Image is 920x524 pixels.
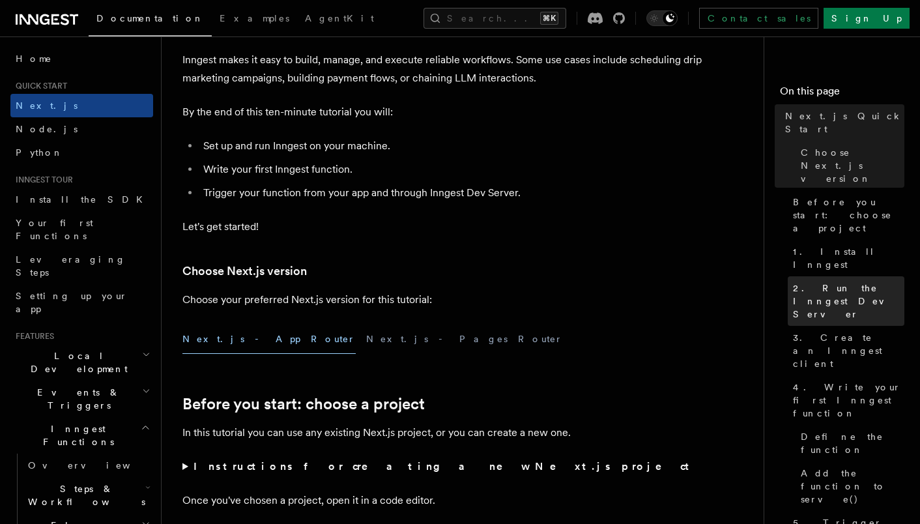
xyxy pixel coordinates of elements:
[796,141,904,190] a: Choose Next.js version
[199,137,704,155] li: Set up and run Inngest on your machine.
[96,13,204,23] span: Documentation
[793,381,904,420] span: 4. Write your first Inngest function
[10,349,142,375] span: Local Development
[10,417,153,454] button: Inngest Functions
[788,276,904,326] a: 2. Run the Inngest Dev Server
[16,254,126,278] span: Leveraging Steps
[199,184,704,202] li: Trigger your function from your app and through Inngest Dev Server.
[16,52,52,65] span: Home
[10,141,153,164] a: Python
[796,461,904,511] a: Add the function to serve()
[10,81,67,91] span: Quick start
[182,262,307,280] a: Choose Next.js version
[182,51,704,87] p: Inngest makes it easy to build, manage, and execute reliable workflows. Some use cases include sc...
[199,160,704,179] li: Write your first Inngest function.
[788,375,904,425] a: 4. Write your first Inngest function
[10,248,153,284] a: Leveraging Steps
[305,13,374,23] span: AgentKit
[182,458,704,476] summary: Instructions for creating a new Next.js project
[788,326,904,375] a: 3. Create an Inngest client
[16,100,78,111] span: Next.js
[10,344,153,381] button: Local Development
[10,331,54,342] span: Features
[182,103,704,121] p: By the end of this ten-minute tutorial you will:
[793,245,904,271] span: 1. Install Inngest
[10,175,73,185] span: Inngest tour
[793,282,904,321] span: 2. Run the Inngest Dev Server
[10,94,153,117] a: Next.js
[10,386,142,412] span: Events & Triggers
[780,104,904,141] a: Next.js Quick Start
[23,482,145,508] span: Steps & Workflows
[366,325,563,354] button: Next.js - Pages Router
[785,109,904,136] span: Next.js Quick Start
[801,430,904,456] span: Define the function
[788,240,904,276] a: 1. Install Inngest
[10,47,153,70] a: Home
[10,188,153,211] a: Install the SDK
[10,381,153,417] button: Events & Triggers
[297,4,382,35] a: AgentKit
[194,460,695,473] strong: Instructions for creating a new Next.js project
[182,395,425,413] a: Before you start: choose a project
[23,454,153,477] a: Overview
[23,477,153,514] button: Steps & Workflows
[16,291,128,314] span: Setting up your app
[182,218,704,236] p: Let's get started!
[796,425,904,461] a: Define the function
[16,147,63,158] span: Python
[182,491,704,510] p: Once you've chosen a project, open it in a code editor.
[424,8,566,29] button: Search...⌘K
[780,83,904,104] h4: On this page
[646,10,678,26] button: Toggle dark mode
[801,467,904,506] span: Add the function to serve()
[824,8,910,29] a: Sign Up
[10,211,153,248] a: Your first Functions
[10,422,141,448] span: Inngest Functions
[182,424,704,442] p: In this tutorial you can use any existing Next.js project, or you can create a new one.
[540,12,558,25] kbd: ⌘K
[801,146,904,185] span: Choose Next.js version
[212,4,297,35] a: Examples
[28,460,162,471] span: Overview
[16,124,78,134] span: Node.js
[788,190,904,240] a: Before you start: choose a project
[699,8,818,29] a: Contact sales
[182,291,704,309] p: Choose your preferred Next.js version for this tutorial:
[220,13,289,23] span: Examples
[89,4,212,36] a: Documentation
[10,117,153,141] a: Node.js
[793,196,904,235] span: Before you start: choose a project
[16,194,151,205] span: Install the SDK
[10,284,153,321] a: Setting up your app
[182,325,356,354] button: Next.js - App Router
[793,331,904,370] span: 3. Create an Inngest client
[16,218,93,241] span: Your first Functions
